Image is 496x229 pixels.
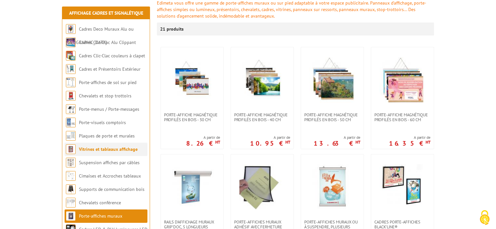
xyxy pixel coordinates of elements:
[285,139,290,145] sup: HT
[239,164,285,210] img: Porte-affiches muraux adhésif avec fermeture magnétique VIT’AFFICHE® A4 et A3
[374,112,430,122] span: PORTE-AFFICHE MAGNÉTIQUE PROFILÉS EN BOIS - 60 cm
[215,139,220,145] sup: HT
[66,118,76,127] img: Porte-visuels comptoirs
[389,141,430,145] p: 16.35 €
[79,53,145,59] a: Cadres Clic-Clac couleurs à clapet
[79,106,139,112] a: Porte-menus / Porte-messages
[380,57,425,103] img: PORTE-AFFICHE MAGNÉTIQUE PROFILÉS EN BOIS - 60 cm
[66,51,76,61] img: Cadres Clic-Clac couleurs à clapet
[186,141,220,145] p: 8.26 €
[79,200,121,206] a: Chevalets conférence
[66,184,76,194] img: Supports de communication bois
[186,135,220,140] span: A partir de
[426,139,430,145] sup: HT
[79,93,131,99] a: Chevalets et stop trottoirs
[355,139,360,145] sup: HT
[161,112,223,122] a: PORTE-AFFICHE MAGNÉTIQUE PROFILÉS EN BOIS - 30 cm
[66,144,76,154] img: Vitrines et tableaux affichage
[69,10,143,16] a: Affichage Cadres et Signalétique
[164,112,220,122] span: PORTE-AFFICHE MAGNÉTIQUE PROFILÉS EN BOIS - 30 cm
[301,112,364,122] a: PORTE-AFFICHE MAGNÉTIQUE PROFILÉS EN BOIS - 50 cm
[79,79,136,85] a: Porte-affiches de sol sur pied
[79,120,126,125] a: Porte-visuels comptoirs
[371,112,434,122] a: PORTE-AFFICHE MAGNÉTIQUE PROFILÉS EN BOIS - 60 cm
[309,164,355,210] img: Porte-affiches muraux ou à suspendre, plusieurs longueurs de profilés
[314,141,360,145] p: 13.63 €
[476,209,493,226] img: Cookies (fenêtre modale)
[79,213,122,219] a: Porte-affiches muraux
[314,135,360,140] span: A partir de
[66,158,76,167] img: Suspension affiches par câbles
[389,135,430,140] span: A partir de
[66,26,134,45] a: Cadres Deco Muraux Alu ou [GEOGRAPHIC_DATA]
[380,164,425,210] img: Cadres porte-affiches Black’Line® muraux/suspendus Formats A4, A3, A2, A1, A0, B2, B1 simple ou d...
[66,131,76,141] img: Plaques de porte et murales
[304,112,360,122] span: PORTE-AFFICHE MAGNÉTIQUE PROFILÉS EN BOIS - 50 cm
[66,104,76,114] img: Porte-menus / Porte-messages
[79,173,141,179] a: Cimaises et Accroches tableaux
[79,66,141,72] a: Cadres et Présentoirs Extérieur
[234,112,290,122] span: PORTE-AFFICHE MAGNÉTIQUE PROFILÉS EN BOIS - 40 cm
[473,207,496,229] button: Cookies (fenêtre modale)
[79,160,140,165] a: Suspension affiches par câbles
[231,112,293,122] a: PORTE-AFFICHE MAGNÉTIQUE PROFILÉS EN BOIS - 40 cm
[160,22,185,36] p: 21 produits
[66,171,76,181] img: Cimaises et Accroches tableaux
[79,186,144,192] a: Supports de communication bois
[66,198,76,208] img: Chevalets conférence
[250,135,290,140] span: A partir de
[169,57,215,103] img: PORTE-AFFICHE MAGNÉTIQUE PROFILÉS EN BOIS - 30 cm
[309,57,355,103] img: PORTE-AFFICHE MAGNÉTIQUE PROFILÉS EN BOIS - 50 cm
[239,57,285,103] img: PORTE-AFFICHE MAGNÉTIQUE PROFILÉS EN BOIS - 40 cm
[66,211,76,221] img: Porte-affiches muraux
[66,64,76,74] img: Cadres et Présentoirs Extérieur
[79,39,136,45] a: Cadres Clic-Clac Alu Clippant
[66,91,76,101] img: Chevalets et stop trottoirs
[169,164,215,210] img: Rails d'affichage muraux Grip'Doc, 5 longueurs disponibles
[250,141,290,145] p: 10.95 €
[66,24,76,34] img: Cadres Deco Muraux Alu ou Bois
[79,146,138,152] a: Vitrines et tableaux affichage
[66,78,76,87] img: Porte-affiches de sol sur pied
[79,133,135,139] a: Plaques de porte et murales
